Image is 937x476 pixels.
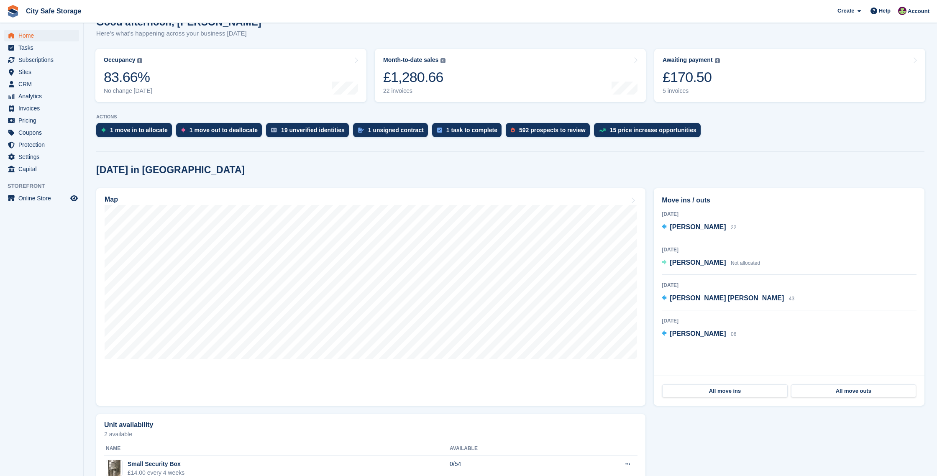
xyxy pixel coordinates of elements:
[511,128,515,133] img: prospect-51fa495bee0391a8d652442698ab0144808aea92771e9ea1ae160a38d050c398.svg
[715,58,720,63] img: icon-info-grey-7440780725fd019a000dd9b08b2336e03edf1995a4989e88bcd33f0948082b44.svg
[4,54,79,66] a: menu
[181,128,185,133] img: move_outs_to_deallocate_icon-f764333ba52eb49d3ac5e1228854f67142a1ed5810a6f6cc68b1a99e826820c5.svg
[69,193,79,203] a: Preview store
[96,114,924,120] p: ACTIONS
[383,87,445,95] div: 22 invoices
[271,128,277,133] img: verify_identity-adf6edd0f0f0b5bbfe63781bf79b02c33cf7c696d77639b501bdc392416b5a36.svg
[670,294,784,302] span: [PERSON_NAME] [PERSON_NAME]
[731,331,736,337] span: 06
[18,42,69,54] span: Tasks
[383,69,445,86] div: £1,280.66
[654,49,925,102] a: Awaiting payment £170.50 5 invoices
[662,258,760,269] a: [PERSON_NAME] Not allocated
[4,139,79,151] a: menu
[662,293,794,304] a: [PERSON_NAME] [PERSON_NAME] 43
[4,90,79,102] a: menu
[18,151,69,163] span: Settings
[450,442,565,456] th: Available
[266,123,353,141] a: 19 unverified identities
[176,123,266,141] a: 1 move out to deallocate
[432,123,506,141] a: 1 task to complete
[662,384,787,398] a: All move ins
[663,87,720,95] div: 5 invoices
[18,127,69,138] span: Coupons
[128,460,184,468] div: Small Security Box
[281,127,345,133] div: 19 unverified identities
[96,188,645,406] a: Map
[791,384,916,398] a: All move outs
[4,163,79,175] a: menu
[95,49,366,102] a: Occupancy 83.66% No change [DATE]
[18,192,69,204] span: Online Store
[662,329,736,340] a: [PERSON_NAME] 06
[4,30,79,41] a: menu
[18,115,69,126] span: Pricing
[189,127,258,133] div: 1 move out to deallocate
[104,421,153,429] h2: Unit availability
[8,182,83,190] span: Storefront
[358,128,364,133] img: contract_signature_icon-13c848040528278c33f63329250d36e43548de30e8caae1d1a13099fd9432cc5.svg
[353,123,432,141] a: 1 unsigned contract
[104,431,637,437] p: 2 available
[18,78,69,90] span: CRM
[375,49,646,102] a: Month-to-date sales £1,280.66 22 invoices
[506,123,594,141] a: 592 prospects to review
[670,330,726,337] span: [PERSON_NAME]
[18,54,69,66] span: Subscriptions
[4,115,79,126] a: menu
[101,128,106,133] img: move_ins_to_allocate_icon-fdf77a2bb77ea45bf5b3d319d69a93e2d87916cf1d5bf7949dd705db3b84f3ca.svg
[18,163,69,175] span: Capital
[879,7,891,15] span: Help
[662,222,736,233] a: [PERSON_NAME] 22
[383,56,438,64] div: Month-to-date sales
[23,4,84,18] a: City Safe Storage
[599,128,606,132] img: price_increase_opportunities-93ffe204e8149a01c8c9dc8f82e8f89637d9d84a8eef4429ea346261dce0b2c0.svg
[4,192,79,204] a: menu
[662,210,917,218] div: [DATE]
[18,139,69,151] span: Protection
[18,30,69,41] span: Home
[18,90,69,102] span: Analytics
[18,102,69,114] span: Invoices
[18,66,69,78] span: Sites
[519,127,586,133] div: 592 prospects to review
[662,317,917,325] div: [DATE]
[908,7,929,15] span: Account
[837,7,854,15] span: Create
[7,5,19,18] img: stora-icon-8386f47178a22dfd0bd8f6a31ec36ba5ce8667c1dd55bd0f319d3a0aa187defe.svg
[137,58,142,63] img: icon-info-grey-7440780725fd019a000dd9b08b2336e03edf1995a4989e88bcd33f0948082b44.svg
[670,223,726,230] span: [PERSON_NAME]
[437,128,442,133] img: task-75834270c22a3079a89374b754ae025e5fb1db73e45f91037f5363f120a921f8.svg
[663,56,713,64] div: Awaiting payment
[96,164,245,176] h2: [DATE] in [GEOGRAPHIC_DATA]
[4,127,79,138] a: menu
[610,127,696,133] div: 15 price increase opportunities
[368,127,424,133] div: 1 unsigned contract
[670,259,726,266] span: [PERSON_NAME]
[4,102,79,114] a: menu
[4,42,79,54] a: menu
[105,196,118,203] h2: Map
[4,66,79,78] a: menu
[110,127,168,133] div: 1 move in to allocate
[662,195,917,205] h2: Move ins / outs
[446,127,497,133] div: 1 task to complete
[104,442,450,456] th: Name
[440,58,445,63] img: icon-info-grey-7440780725fd019a000dd9b08b2336e03edf1995a4989e88bcd33f0948082b44.svg
[104,87,152,95] div: No change [DATE]
[898,7,906,15] img: Richie Miller
[104,69,152,86] div: 83.66%
[96,123,176,141] a: 1 move in to allocate
[731,260,760,266] span: Not allocated
[731,225,736,230] span: 22
[96,29,261,38] p: Here's what's happening across your business [DATE]
[4,78,79,90] a: menu
[662,282,917,289] div: [DATE]
[104,56,135,64] div: Occupancy
[594,123,705,141] a: 15 price increase opportunities
[789,296,794,302] span: 43
[4,151,79,163] a: menu
[662,246,917,253] div: [DATE]
[663,69,720,86] div: £170.50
